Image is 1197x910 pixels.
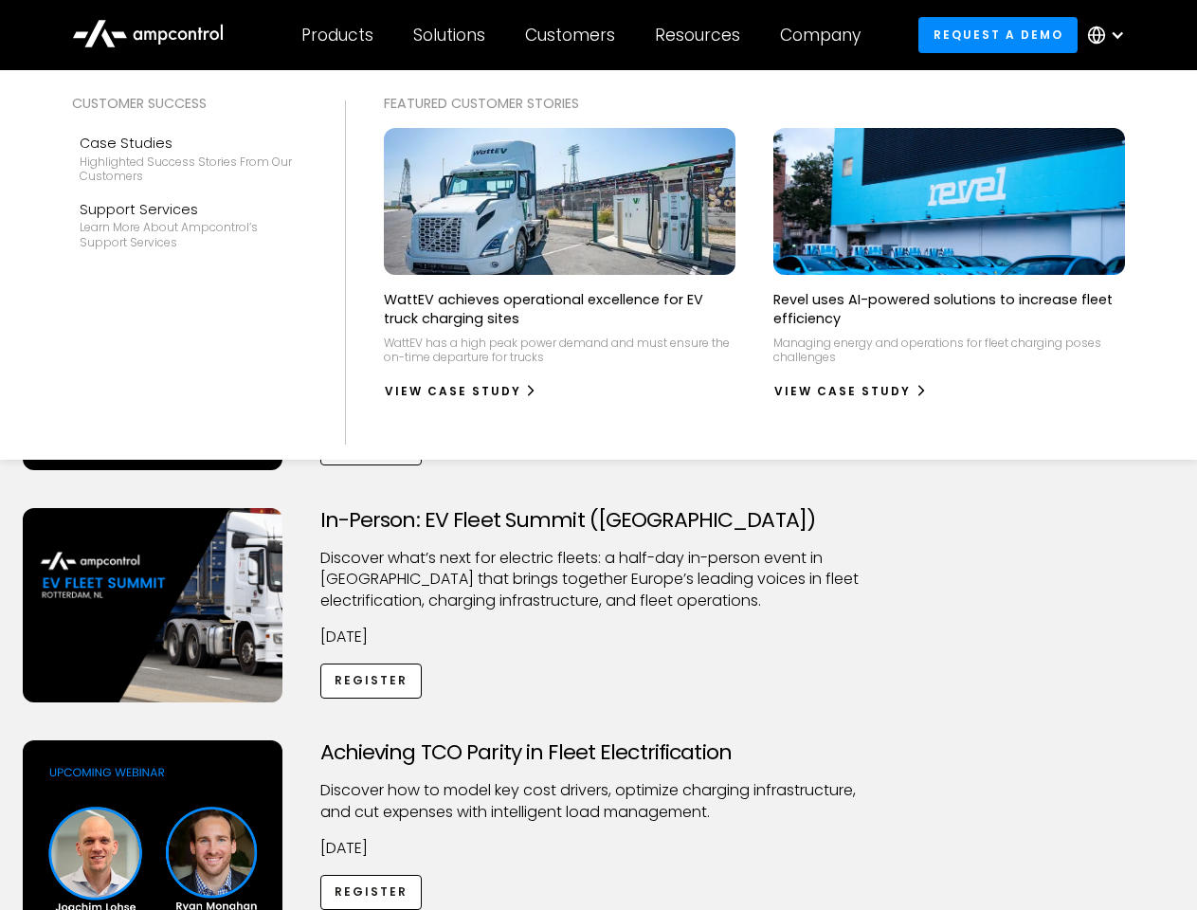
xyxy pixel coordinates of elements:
[384,376,538,407] a: View Case Study
[301,25,373,45] div: Products
[773,336,1125,365] p: Managing energy and operations for fleet charging poses challenges
[385,383,521,400] div: View Case Study
[655,25,740,45] div: Resources
[80,220,299,249] div: Learn more about Ampcontrol’s support services
[525,25,615,45] div: Customers
[320,838,878,859] p: [DATE]
[320,664,423,699] a: Register
[773,376,928,407] a: View Case Study
[80,199,299,220] div: Support Services
[918,17,1078,52] a: Request a demo
[80,133,299,154] div: Case Studies
[384,290,735,328] p: WattEV achieves operational excellence for EV truck charging sites
[72,93,307,114] div: Customer success
[780,25,861,45] div: Company
[413,25,485,45] div: Solutions
[773,290,1125,328] p: Revel uses AI-powered solutions to increase fleet efficiency
[384,93,1126,114] div: Featured Customer Stories
[72,125,307,191] a: Case StudiesHighlighted success stories From Our Customers
[80,155,299,184] div: Highlighted success stories From Our Customers
[384,336,735,365] p: WattEV has a high peak power demand and must ensure the on-time departure for trucks
[320,780,878,823] p: Discover how to model key cost drivers, optimize charging infrastructure, and cut expenses with i...
[72,191,307,258] a: Support ServicesLearn more about Ampcontrol’s support services
[320,740,878,765] h3: Achieving TCO Parity in Fleet Electrification
[320,875,423,910] a: Register
[320,508,878,533] h3: In-Person: EV Fleet Summit ([GEOGRAPHIC_DATA])
[320,548,878,611] p: ​Discover what’s next for electric fleets: a half-day in-person event in [GEOGRAPHIC_DATA] that b...
[774,383,911,400] div: View Case Study
[320,627,878,647] p: [DATE]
